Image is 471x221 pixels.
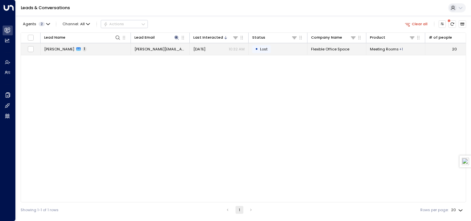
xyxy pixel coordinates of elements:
button: Customize [439,20,446,28]
span: Toggle select row [27,46,34,52]
span: Channel: [61,20,92,28]
span: Jul 10, 2025 [193,46,205,52]
div: Lead Name [44,34,121,41]
button: Archived Leads [459,20,466,28]
a: Leads & Conversations [21,5,70,10]
button: page 1 [235,206,243,214]
span: Adrian Goldney [44,46,74,52]
button: Clear all [403,20,430,28]
nav: pagination navigation [223,206,255,214]
span: Flexible Office Space [311,46,349,52]
span: Adrian.Goldney@flexibleofficespace.co [134,46,186,52]
div: 20 [452,46,457,52]
span: There are new threads available. Refresh the grid to view the latest updates. [448,20,456,28]
div: Last Interacted [193,34,238,41]
div: Private Office [399,46,403,52]
div: • [255,45,258,53]
button: Agents2 [21,20,52,28]
div: Button group with a nested menu [101,20,148,28]
div: Last Interacted [193,34,223,41]
span: Lost [260,46,268,52]
div: # of people [429,34,452,41]
div: Showing 1-1 of 1 rows [21,207,59,213]
button: Actions [101,20,148,28]
div: Lead Email [134,34,180,41]
div: Status [252,34,297,41]
div: Product [370,34,415,41]
div: 20 [451,206,464,214]
div: Company Name [311,34,356,41]
span: 2 [39,22,45,26]
span: 1 [83,47,86,51]
div: Lead Name [44,34,65,41]
span: Meeting Rooms [370,46,399,52]
div: Company Name [311,34,342,41]
span: Agents [23,22,36,26]
p: 10:32 AM [229,46,245,52]
div: Product [370,34,385,41]
div: Lead Email [134,34,155,41]
div: Status [252,34,265,41]
button: Channel:All [61,20,92,28]
span: Toggle select all [27,34,34,41]
span: All [80,22,85,26]
label: Rows per page: [420,207,448,213]
div: Actions [103,22,124,26]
